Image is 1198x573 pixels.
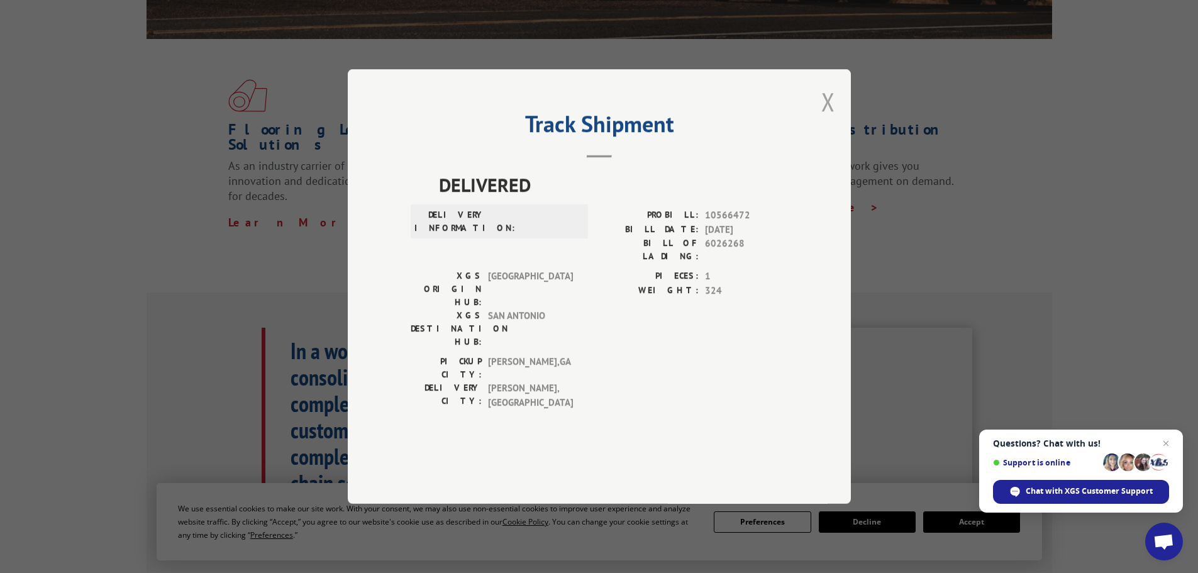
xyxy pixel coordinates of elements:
span: 10566472 [705,208,788,223]
label: XGS ORIGIN HUB: [411,269,482,309]
label: PIECES: [599,269,699,284]
span: Chat with XGS Customer Support [1026,486,1153,497]
label: BILL DATE: [599,223,699,237]
label: BILL OF LADING: [599,236,699,263]
span: Close chat [1158,436,1173,451]
span: DELIVERED [439,170,788,199]
label: WEIGHT: [599,284,699,298]
span: [PERSON_NAME] , [GEOGRAPHIC_DATA] [488,381,573,409]
label: DELIVERY INFORMATION: [414,208,485,235]
h2: Track Shipment [411,115,788,139]
span: Questions? Chat with us! [993,438,1169,448]
label: DELIVERY CITY: [411,381,482,409]
button: Close modal [821,85,835,118]
label: XGS DESTINATION HUB: [411,309,482,348]
span: 1 [705,269,788,284]
label: PROBILL: [599,208,699,223]
span: [GEOGRAPHIC_DATA] [488,269,573,309]
span: 324 [705,284,788,298]
span: SAN ANTONIO [488,309,573,348]
label: PICKUP CITY: [411,355,482,381]
span: [PERSON_NAME] , GA [488,355,573,381]
span: 6026268 [705,236,788,263]
div: Chat with XGS Customer Support [993,480,1169,504]
div: Open chat [1145,523,1183,560]
span: Support is online [993,458,1099,467]
span: [DATE] [705,223,788,237]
